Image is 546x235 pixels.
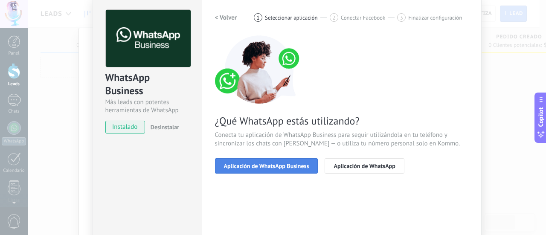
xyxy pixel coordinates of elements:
[147,121,179,133] button: Desinstalar
[400,14,403,21] span: 3
[537,107,545,127] span: Copilot
[105,71,189,98] div: WhatsApp Business
[105,98,189,114] div: Más leads con potentes herramientas de WhatsApp
[215,14,237,22] h2: < Volver
[215,158,318,174] button: Aplicación de WhatsApp Business
[215,131,468,148] span: Conecta tu aplicación de WhatsApp Business para seguir utilizándola en tu teléfono y sincronizar ...
[215,114,468,128] span: ¿Qué WhatsApp estás utilizando?
[265,15,318,21] span: Seleccionar aplicación
[215,10,237,25] button: < Volver
[341,15,386,21] span: Conectar Facebook
[106,121,145,133] span: instalado
[106,10,191,67] img: logo_main.png
[215,35,305,104] img: connect number
[408,15,462,21] span: Finalizar configuración
[325,158,404,174] button: Aplicación de WhatsApp
[332,14,335,21] span: 2
[334,163,395,169] span: Aplicación de WhatsApp
[257,14,260,21] span: 1
[151,123,179,131] span: Desinstalar
[224,163,309,169] span: Aplicación de WhatsApp Business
